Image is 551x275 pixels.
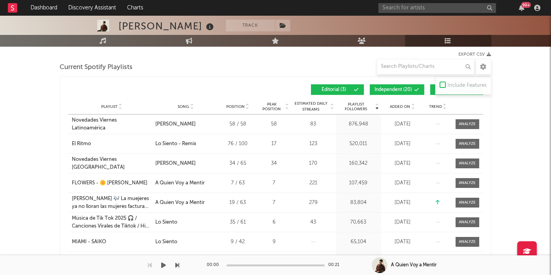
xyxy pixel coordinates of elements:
[370,84,424,95] button: Independent(20)
[293,179,334,187] div: 221
[338,199,379,207] div: 83,804
[260,160,289,168] div: 34
[383,160,422,168] div: [DATE]
[260,199,289,207] div: 7
[383,238,422,246] div: [DATE]
[220,179,256,187] div: 7 / 63
[338,120,379,128] div: 876,948
[293,199,334,207] div: 279
[101,104,118,109] span: Playlist
[390,104,411,109] span: Added On
[293,219,334,226] div: 43
[155,219,177,226] div: Lo Siento
[72,238,151,246] a: MIAMI - SAIKO
[220,140,256,148] div: 76 / 100
[329,260,344,270] div: 00:21
[72,140,91,148] div: El Ritmo
[72,140,151,148] a: El Ritmo
[448,81,487,90] div: Include Features
[72,117,151,132] a: Novedades Viernes Latinoamérica
[375,87,413,92] span: Independent ( 20 )
[338,179,379,187] div: 107,459
[378,3,496,13] input: Search for artists
[430,84,483,95] button: Algorithmic(59)
[377,59,475,75] input: Search Playlists/Charts
[220,219,256,226] div: 35 / 61
[260,102,284,111] span: Peak Position
[316,87,352,92] span: Editorial ( 3 )
[72,156,151,171] a: Novedades Viernes [GEOGRAPHIC_DATA]
[519,5,524,11] button: 99+
[72,179,148,187] div: FLOWERS - 🌼 [PERSON_NAME]
[383,179,422,187] div: [DATE]
[459,52,491,57] button: Export CSV
[293,101,329,113] span: Estimated Daily Streams
[155,140,196,148] div: Lo Siento - Remix
[293,120,334,128] div: 83
[220,160,256,168] div: 34 / 65
[338,102,375,111] span: Playlist Followers
[260,238,289,246] div: 9
[72,179,151,187] a: FLOWERS - 🌼 [PERSON_NAME]
[178,104,189,109] span: Song
[72,215,151,230] a: Música de Tik Tok 2025 🎧 / Canciones Virales de Tiktok / Hits Virales de Tiktok
[72,238,107,246] div: MIAMI - SAIKO
[207,260,223,270] div: 00:00
[293,160,334,168] div: 170
[155,160,196,168] div: [PERSON_NAME]
[220,238,256,246] div: 9 / 42
[72,195,151,210] a: [PERSON_NAME] 🎶 La muejeres ya no lloran las mujeres facturan - Bizarrap ❌ REGGAETON 2025
[226,104,245,109] span: Position
[220,120,256,128] div: 58 / 58
[383,219,422,226] div: [DATE]
[429,104,442,109] span: Trend
[383,140,422,148] div: [DATE]
[119,20,216,33] div: [PERSON_NAME]
[338,219,379,226] div: 70,663
[155,179,205,187] div: A Quien Voy a Mentir
[260,120,289,128] div: 58
[155,199,205,207] div: A Quien Voy a Mentir
[155,120,196,128] div: [PERSON_NAME]
[226,20,275,31] button: Track
[338,140,379,148] div: 520,011
[391,262,437,269] div: A Quien Voy a Mentir
[260,140,289,148] div: 17
[155,238,177,246] div: Lo Siento
[220,199,256,207] div: 19 / 63
[60,63,133,72] span: Current Spotify Playlists
[338,160,379,168] div: 160,342
[338,238,379,246] div: 65,104
[293,140,334,148] div: 123
[383,199,422,207] div: [DATE]
[260,179,289,187] div: 7
[521,2,531,8] div: 99 +
[383,120,422,128] div: [DATE]
[311,84,364,95] button: Editorial(3)
[260,219,289,226] div: 6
